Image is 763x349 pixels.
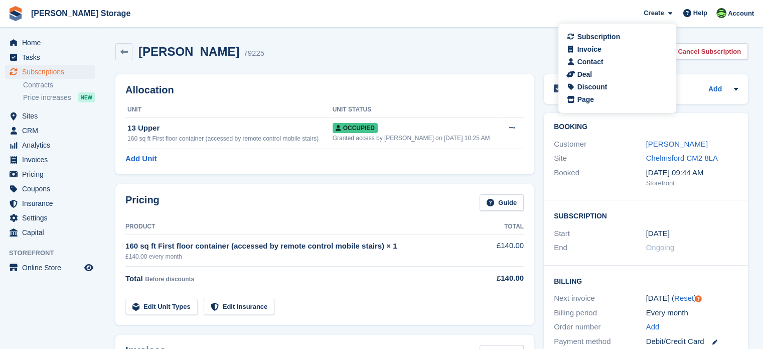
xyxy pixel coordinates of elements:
a: menu [5,109,95,123]
a: [PERSON_NAME] Storage [27,5,134,22]
div: Deal [577,69,592,80]
div: [DATE] 09:44 AM [646,167,738,179]
span: Before discounts [145,276,194,283]
a: Subscription [568,32,667,42]
div: 160 sq ft First floor container (accessed by remote control mobile stairs) [127,134,333,143]
a: menu [5,138,95,152]
a: menu [5,261,95,275]
span: Settings [22,211,82,225]
a: Add [646,321,660,333]
a: Discount [568,82,667,92]
span: Capital [22,225,82,240]
div: Contact [577,57,603,67]
a: menu [5,167,95,181]
a: menu [5,225,95,240]
div: Granted access by [PERSON_NAME] on [DATE] 10:25 AM [333,134,502,143]
div: Next invoice [554,293,646,304]
h2: [PERSON_NAME] [138,45,239,58]
a: menu [5,153,95,167]
a: Invoice [568,44,667,55]
span: Tasks [22,50,82,64]
div: £140.00 every month [125,252,488,261]
a: [PERSON_NAME] [646,140,708,148]
a: menu [5,211,95,225]
span: Online Store [22,261,82,275]
span: Pricing [22,167,82,181]
div: NEW [78,92,95,102]
span: Subscriptions [22,65,82,79]
div: Every month [646,307,738,319]
span: Create [644,8,664,18]
a: Edit Insurance [204,299,275,315]
h2: Booking [554,123,738,131]
div: 13 Upper [127,123,333,134]
div: £140.00 [488,273,524,284]
a: menu [5,65,95,79]
a: Deal [568,69,667,80]
h2: Allocation [125,84,524,96]
div: 79225 [243,48,264,59]
span: Home [22,36,82,50]
div: Site [554,153,646,164]
div: Start [554,228,646,240]
div: End [554,242,646,254]
div: Customer [554,139,646,150]
a: Page [568,94,667,105]
a: Preview store [83,262,95,274]
a: Add [708,84,722,95]
a: Add Unit [125,153,157,165]
img: stora-icon-8386f47178a22dfd0bd8f6a31ec36ba5ce8667c1dd55bd0f319d3a0aa187defe.svg [8,6,23,21]
img: Thomas Frary [716,8,726,18]
h2: Billing [554,276,738,286]
div: Invoice [577,44,601,55]
span: Account [728,9,754,19]
a: menu [5,124,95,138]
span: Insurance [22,196,82,210]
div: Tooltip anchor [694,294,703,303]
span: Total [125,274,143,283]
th: Product [125,219,488,235]
a: menu [5,182,95,196]
span: Coupons [22,182,82,196]
div: Discount [577,82,607,92]
a: Contracts [23,80,95,90]
span: Analytics [22,138,82,152]
td: £140.00 [488,235,524,266]
a: menu [5,50,95,64]
a: Chelmsford CM2 8LA [646,154,718,162]
div: Storefront [646,178,738,188]
span: CRM [22,124,82,138]
div: Payment method [554,336,646,347]
a: menu [5,36,95,50]
time: 2025-03-28 01:00:00 UTC [646,228,670,240]
h2: Subscription [554,210,738,220]
a: Guide [480,194,524,211]
a: Edit Unit Types [125,299,198,315]
a: Contact [568,57,667,67]
span: Occupied [333,123,378,133]
div: Booked [554,167,646,188]
div: Debit/Credit Card [646,336,738,347]
div: [DATE] ( ) [646,293,738,304]
div: Order number [554,321,646,333]
th: Unit Status [333,102,502,118]
th: Unit [125,102,333,118]
span: Price increases [23,93,71,102]
span: Sites [22,109,82,123]
a: Price increases NEW [23,92,95,103]
span: Help [693,8,707,18]
a: Reset [674,294,694,302]
div: Page [577,94,593,105]
a: Cancel Subscription [671,43,748,60]
h2: Pricing [125,194,160,211]
a: menu [5,196,95,210]
span: Ongoing [646,243,675,252]
span: Storefront [9,248,100,258]
div: Billing period [554,307,646,319]
div: 160 sq ft First floor container (accessed by remote control mobile stairs) × 1 [125,241,488,252]
div: Subscription [577,32,620,42]
th: Total [488,219,524,235]
span: Invoices [22,153,82,167]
